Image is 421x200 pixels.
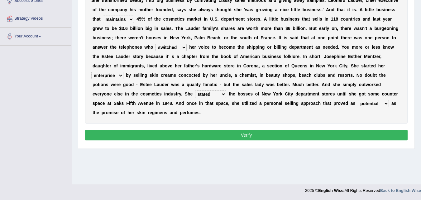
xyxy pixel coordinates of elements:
[182,17,185,22] b: s
[303,7,305,12] b: b
[195,17,198,22] b: k
[256,17,258,22] b: e
[191,7,194,12] b: h
[154,17,156,22] b: t
[95,7,97,12] b: f
[201,7,202,12] b: l
[245,7,248,12] b: w
[194,7,196,12] b: e
[270,17,272,22] b: i
[168,17,171,22] b: s
[204,17,205,22] b: i
[275,7,278,12] b: a
[179,17,180,22] b: i
[354,7,356,12] b: s
[280,7,283,12] b: n
[200,17,201,22] b: t
[308,7,310,12] b: s
[294,7,295,12] b: t
[332,7,335,12] b: d
[356,7,357,12] b: .
[157,7,160,12] b: o
[173,7,174,12] b: ,
[99,17,101,22] b: t
[343,7,345,12] b: t
[248,7,251,12] b: a
[348,7,350,12] b: t
[133,7,136,12] b: s
[238,17,241,22] b: e
[291,7,292,12] b: l
[151,7,153,12] b: r
[280,17,283,22] b: b
[160,7,163,12] b: u
[136,17,139,22] b: 4
[376,7,379,12] b: b
[289,17,292,22] b: n
[93,17,94,22] b: t
[284,7,286,12] b: c
[146,7,149,12] b: h
[302,17,304,22] b: t
[149,7,151,12] b: e
[382,7,384,12] b: s
[214,17,217,22] b: S
[103,7,106,12] b: e
[347,7,348,12] b: i
[286,17,289,22] b: s
[108,7,111,12] b: c
[270,7,273,12] b: g
[213,17,214,22] b: .
[226,17,229,22] b: p
[132,7,134,12] b: i
[234,7,237,12] b: s
[141,17,145,22] b: %
[111,7,113,12] b: o
[233,17,234,22] b: t
[276,17,278,22] b: e
[256,7,258,12] b: g
[208,7,211,12] b: y
[379,7,382,12] b: u
[317,7,319,12] b: s
[260,7,263,12] b: o
[283,7,284,12] b: i
[138,7,142,12] b: m
[166,17,169,22] b: o
[225,7,227,12] b: g
[210,17,213,22] b: U
[304,17,306,22] b: h
[231,17,233,22] b: r
[243,17,245,22] b: t
[171,17,175,22] b: m
[122,7,125,12] b: n
[329,7,332,12] b: n
[117,7,120,12] b: p
[250,17,251,22] b: t
[269,17,270,22] b: l
[94,17,97,22] b: h
[215,7,217,12] b: t
[184,7,186,12] b: s
[234,17,238,22] b: m
[191,17,194,22] b: a
[205,17,208,22] b: n
[273,17,275,22] b: t
[367,7,369,12] b: t
[298,7,300,12] b: e
[295,7,297,12] b: t
[199,7,201,12] b: a
[170,7,173,12] b: d
[241,17,243,22] b: n
[142,7,145,12] b: o
[181,7,184,12] b: y
[295,17,297,22] b: s
[224,17,226,22] b: e
[275,17,276,22] b: l
[206,7,208,12] b: a
[267,7,270,12] b: n
[99,7,101,12] b: t
[360,7,363,12] b: A
[221,17,224,22] b: d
